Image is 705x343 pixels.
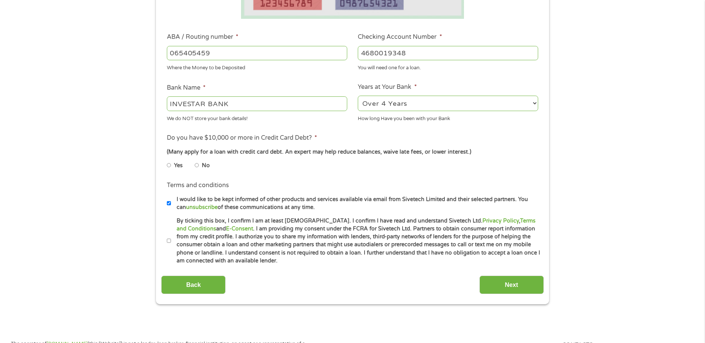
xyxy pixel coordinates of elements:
a: unsubscribe [186,204,218,210]
a: Privacy Policy [482,218,519,224]
div: You will need one for a loan. [358,62,538,72]
a: E-Consent [226,226,253,232]
div: We do NOT store your bank details! [167,112,347,122]
input: 345634636 [358,46,538,60]
input: Back [161,276,226,294]
label: Bank Name [167,84,206,92]
input: Next [479,276,544,294]
div: (Many apply for a loan with credit card debt. An expert may help reduce balances, waive late fees... [167,148,538,156]
label: I would like to be kept informed of other products and services available via email from Sivetech... [171,195,540,212]
input: 263177916 [167,46,347,60]
label: Do you have $10,000 or more in Credit Card Debt? [167,134,317,142]
label: No [202,162,210,170]
label: Checking Account Number [358,33,442,41]
a: Terms and Conditions [177,218,536,232]
div: Where the Money to be Deposited [167,62,347,72]
div: How long Have you been with your Bank [358,112,538,122]
label: Years at Your Bank [358,83,417,91]
label: Terms and conditions [167,181,229,189]
label: By ticking this box, I confirm I am at least [DEMOGRAPHIC_DATA]. I confirm I have read and unders... [171,217,540,265]
label: Yes [174,162,183,170]
label: ABA / Routing number [167,33,238,41]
